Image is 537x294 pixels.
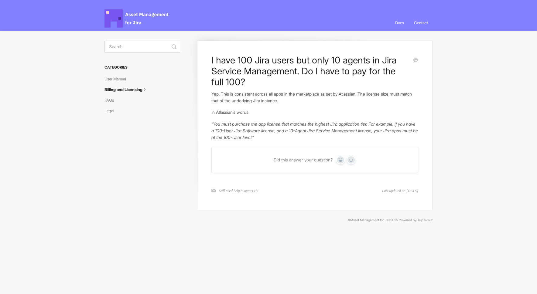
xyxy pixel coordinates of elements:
p: Still need help? [219,188,258,194]
p: © 2025. [104,218,433,223]
a: FAQs [104,95,118,105]
a: User Manual [104,74,131,84]
a: Contact Us [242,189,258,193]
a: Contact [409,15,433,31]
h1: I have 100 Jira users but only 10 agents in Jira Service Management. Do I have to pay for the ful... [211,55,409,87]
time: Last updated on [DATE] [382,188,418,194]
a: Billing and Licensing [104,85,152,94]
span: Did this answer your question? [274,157,333,163]
p: Yep. This is consistent across all apps in the marketplace as set by Atlassian. The license size ... [211,91,418,104]
input: Search [104,41,180,53]
a: Docs [391,15,409,31]
p: In Atlassian’s words: [211,109,418,116]
h3: Categories [104,62,180,73]
a: Help Scout [416,218,433,222]
a: Print this Article [413,57,418,64]
a: Legal [104,106,119,116]
span: Asset Management for Jira Docs [104,9,169,28]
span: Powered by [399,218,433,222]
em: “You must purchase the app license that matches the highest Jira application tier. For example, i... [211,121,418,140]
a: Asset Management for Jira [351,218,390,222]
